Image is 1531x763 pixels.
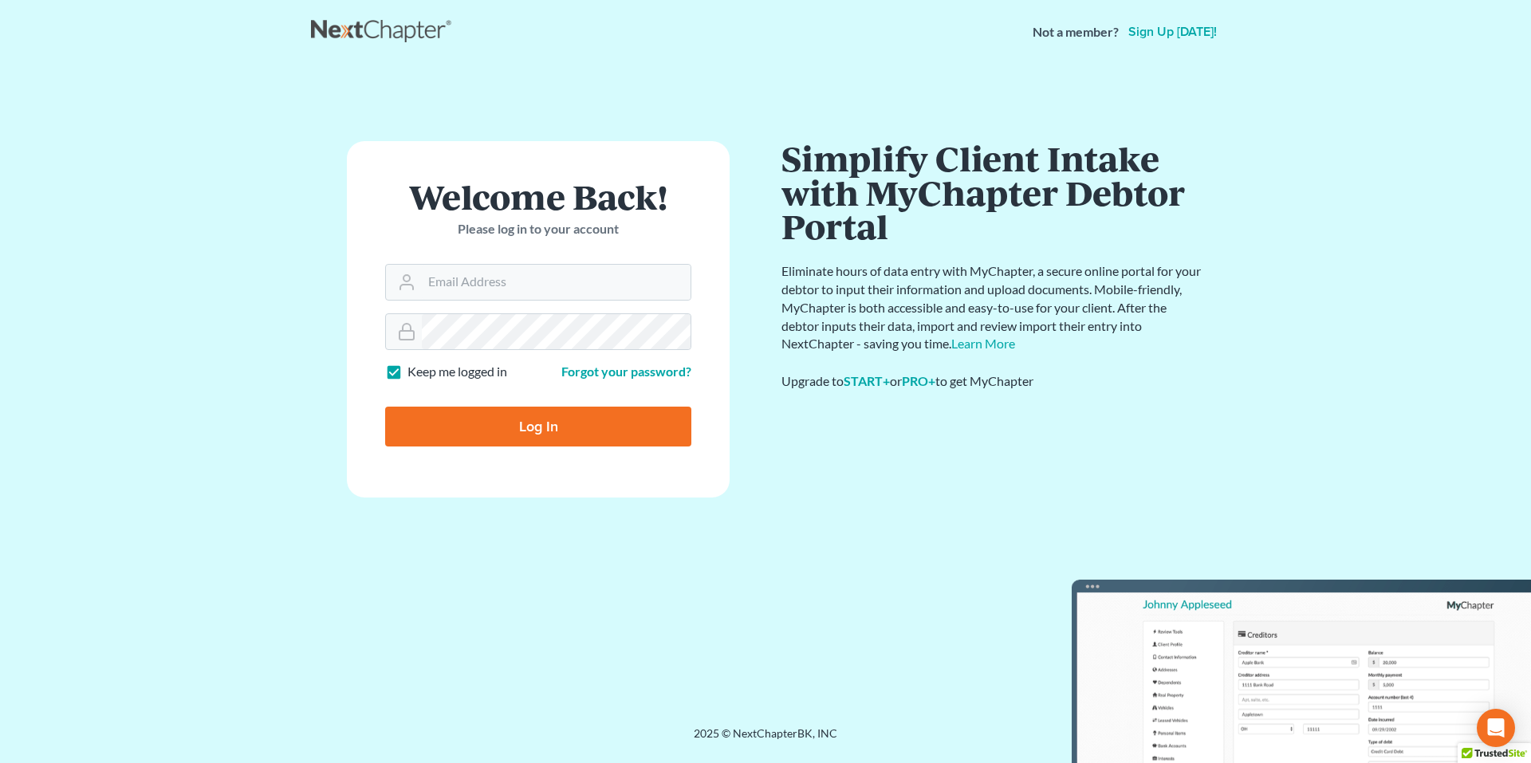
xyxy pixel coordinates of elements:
a: PRO+ [902,373,935,388]
div: Open Intercom Messenger [1477,709,1515,747]
div: 2025 © NextChapterBK, INC [311,726,1220,754]
a: Sign up [DATE]! [1125,26,1220,38]
a: Learn More [951,336,1015,351]
p: Please log in to your account [385,220,691,238]
div: Upgrade to or to get MyChapter [781,372,1204,391]
strong: Not a member? [1033,23,1119,41]
p: Eliminate hours of data entry with MyChapter, a secure online portal for your debtor to input the... [781,262,1204,353]
input: Email Address [422,265,691,300]
input: Log In [385,407,691,446]
h1: Simplify Client Intake with MyChapter Debtor Portal [781,141,1204,243]
a: START+ [844,373,890,388]
label: Keep me logged in [407,363,507,381]
h1: Welcome Back! [385,179,691,214]
a: Forgot your password? [561,364,691,379]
